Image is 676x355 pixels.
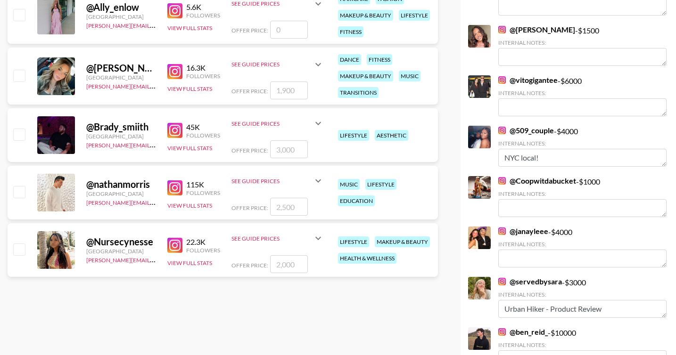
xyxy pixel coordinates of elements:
textarea: Urban Hiker - Product Review [498,300,667,318]
div: 45K [186,122,220,132]
div: 16.3K [186,63,220,73]
button: View Full Stats [167,24,212,32]
div: See Guide Prices [231,227,324,250]
div: - $ 4000 [498,126,667,167]
div: Followers [186,132,220,139]
img: Instagram [167,238,182,253]
textarea: NYC local! [498,149,667,167]
a: [PERSON_NAME][EMAIL_ADDRESS][PERSON_NAME][DOMAIN_NAME] [86,81,271,90]
img: Instagram [498,278,506,285]
div: @ Brady_smiith [86,121,156,133]
div: [GEOGRAPHIC_DATA] [86,74,156,81]
button: View Full Stats [167,85,212,92]
button: View Full Stats [167,145,212,152]
span: Offer Price: [231,147,268,154]
div: - $ 1500 [498,25,667,66]
input: 2,500 [270,198,308,216]
div: fitness [367,54,392,65]
div: See Guide Prices [231,177,313,185]
img: Instagram [498,127,506,134]
span: Offer Price: [231,262,268,269]
a: @[PERSON_NAME] [498,25,575,34]
div: Followers [186,12,220,19]
img: Instagram [167,3,182,18]
input: 1,900 [270,81,308,99]
a: [PERSON_NAME][EMAIL_ADDRESS][PERSON_NAME][DOMAIN_NAME] [86,140,271,149]
button: View Full Stats [167,202,212,209]
div: See Guide Prices [231,169,324,192]
img: Instagram [167,64,182,79]
div: @ nathanmorris [86,178,156,190]
img: Instagram [498,26,506,33]
div: @ [PERSON_NAME].bgz [86,62,156,74]
span: Offer Price: [231,204,268,211]
div: 22.3K [186,237,220,247]
a: @Coopwitdabucket [498,176,576,186]
div: education [338,195,375,206]
div: See Guide Prices [231,235,313,242]
div: lifestyle [338,236,369,247]
a: [PERSON_NAME][EMAIL_ADDRESS][PERSON_NAME][DOMAIN_NAME] [86,255,271,264]
a: @vitogigantee [498,75,558,85]
div: fitness [338,26,363,37]
div: [GEOGRAPHIC_DATA] [86,190,156,197]
div: @ Ally_enlow [86,1,156,13]
div: makeup & beauty [338,71,393,81]
img: Instagram [167,180,182,195]
div: Internal Notes: [498,39,667,46]
a: [PERSON_NAME][EMAIL_ADDRESS][PERSON_NAME][DOMAIN_NAME] [86,197,271,206]
a: @janayleee [498,226,548,236]
div: lifestyle [365,179,396,190]
div: Followers [186,247,220,254]
div: Internal Notes: [498,140,667,147]
div: Followers [186,73,220,80]
div: music [338,179,360,190]
img: Instagram [498,328,506,336]
div: 5.6K [186,2,220,12]
span: Offer Price: [231,27,268,34]
span: Offer Price: [231,88,268,95]
img: Instagram [498,177,506,185]
div: [GEOGRAPHIC_DATA] [86,13,156,20]
div: See Guide Prices [231,61,313,68]
a: [PERSON_NAME][EMAIL_ADDRESS][PERSON_NAME][DOMAIN_NAME] [86,20,271,29]
div: Internal Notes: [498,241,667,248]
div: music [399,71,420,81]
div: Internal Notes: [498,341,667,348]
div: See Guide Prices [231,53,324,76]
div: @ Nursecynesse [86,236,156,248]
div: See Guide Prices [231,120,313,127]
div: - $ 3000 [498,277,667,318]
img: Instagram [498,227,506,235]
div: transitions [338,87,379,98]
a: @509_couple [498,126,554,135]
div: lifestyle [338,130,369,141]
div: - $ 1000 [498,176,667,217]
div: Internal Notes: [498,291,667,298]
div: See Guide Prices [231,112,324,135]
a: @ben_reid_ [498,327,548,337]
div: health & wellness [338,253,396,264]
div: dance [338,54,361,65]
div: Internal Notes: [498,190,667,197]
div: Followers [186,189,220,196]
div: lifestyle [399,10,430,21]
div: makeup & beauty [338,10,393,21]
div: aesthetic [375,130,408,141]
a: @servedbysara [498,277,562,286]
input: 3,000 [270,140,308,158]
div: - $ 4000 [498,226,667,267]
div: Internal Notes: [498,89,667,97]
div: makeup & beauty [375,236,430,247]
div: [GEOGRAPHIC_DATA] [86,248,156,255]
div: 115K [186,180,220,189]
input: 0 [270,21,308,39]
div: [GEOGRAPHIC_DATA] [86,133,156,140]
img: Instagram [167,123,182,138]
input: 2,000 [270,255,308,273]
div: - $ 6000 [498,75,667,116]
button: View Full Stats [167,259,212,266]
img: Instagram [498,76,506,84]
